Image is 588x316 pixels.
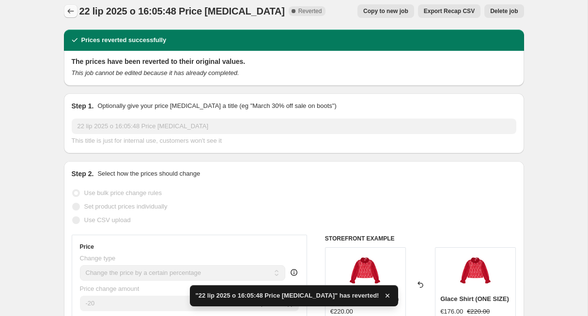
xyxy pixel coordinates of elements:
span: Use CSV upload [84,216,131,224]
span: Price change amount [80,285,139,292]
span: This title is just for internal use, customers won't see it [72,137,222,144]
input: -15 [80,296,251,311]
span: Change type [80,255,116,262]
p: Optionally give your price [MEDICAL_DATA] a title (eg "March 30% off sale on boots") [97,101,336,111]
h2: Prices reverted successfully [81,35,167,45]
span: Set product prices individually [84,203,168,210]
p: Select how the prices should change [97,169,200,179]
span: Glace Shirt (ONE SIZE) [440,295,509,302]
h3: Price [80,243,94,251]
span: Copy to new job [363,7,408,15]
span: "22 lip 2025 o 16:05:48 Price [MEDICAL_DATA]" has reverted! [196,291,379,301]
button: Price change jobs [64,4,77,18]
button: Copy to new job [357,4,414,18]
span: Reverted [298,7,322,15]
button: Delete job [484,4,524,18]
button: Export Recap CSV [418,4,480,18]
h6: STOREFRONT EXAMPLE [325,235,516,242]
i: This job cannot be edited because it has already completed. [72,69,239,76]
input: 30% off holiday sale [72,119,516,134]
span: Use bulk price change rules [84,189,162,196]
span: Delete job [490,7,518,15]
h2: The prices have been reverted to their original values. [72,57,516,66]
div: help [289,268,299,277]
img: 37_dd6ec520-07e8-4590-85fc-dfe40857f4cc_80x.png [346,253,385,291]
h2: Step 1. [72,101,94,111]
span: 22 lip 2025 o 16:05:48 Price [MEDICAL_DATA] [79,6,285,16]
img: 37_dd6ec520-07e8-4590-85fc-dfe40857f4cc_80x.png [456,253,495,291]
span: Export Recap CSV [424,7,475,15]
h2: Step 2. [72,169,94,179]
